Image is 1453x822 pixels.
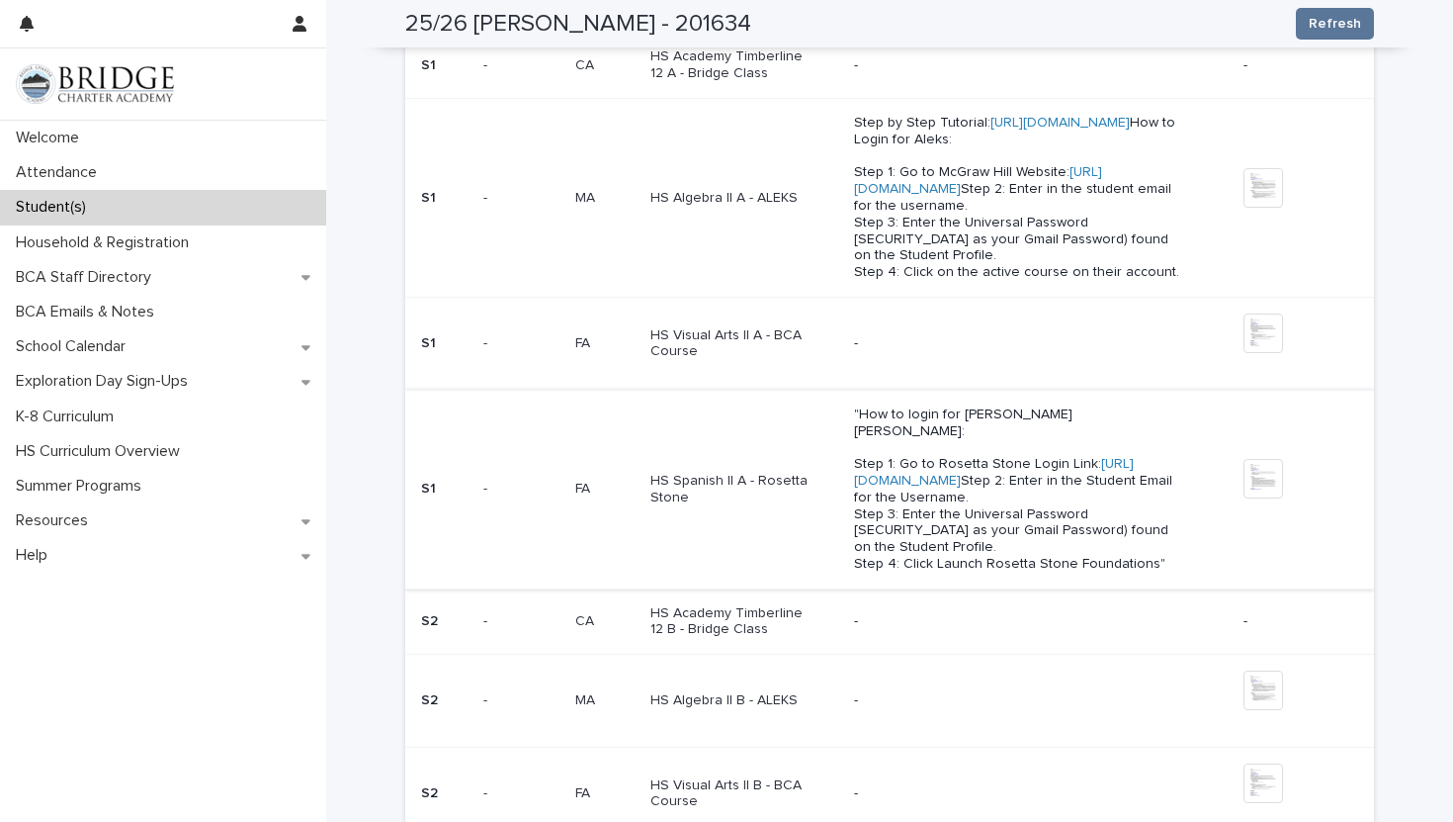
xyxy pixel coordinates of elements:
tr: S2-- MAMA HS Algebra II B - ALEKS- [405,655,1374,748]
p: S2 [421,692,468,709]
p: - [483,186,491,207]
p: - [483,331,491,352]
p: Step by Step Tutorial: How to Login for Aleks: Step 1: Go to McGraw Hill Website: Step 2: Enter i... [854,115,1183,281]
p: BCA Emails & Notes [8,303,170,321]
a: [URL][DOMAIN_NAME] [990,116,1130,130]
p: Exploration Day Sign-Ups [8,372,204,391]
p: S1 [421,335,468,352]
p: "How to login for [PERSON_NAME] [PERSON_NAME]: Step 1: Go to Rosetta Stone Login Link: Step 2: En... [854,407,1183,573]
p: - [854,335,1183,352]
p: HS Academy Timberline 12 A - Bridge Class [650,48,815,82]
p: - [854,57,1183,74]
p: K-8 Curriculum [8,408,129,426]
p: FA [575,477,594,498]
p: - [483,609,491,630]
p: Resources [8,511,104,530]
p: - [854,613,1183,630]
p: MA [575,688,599,709]
p: CA [575,609,598,630]
span: Refresh [1309,14,1361,34]
p: BCA Staff Directory [8,268,167,287]
p: - [1243,57,1342,74]
img: V1C1m3IdTEidaUdm9Hs0 [16,64,174,104]
p: S1 [421,190,468,207]
p: HS Visual Arts II B - BCA Course [650,777,815,811]
p: Help [8,546,63,565]
p: Student(s) [8,198,102,217]
p: S2 [421,785,468,802]
tr: S1-- FAFA HS Spanish II A - Rosetta Stone"How to login for [PERSON_NAME] [PERSON_NAME]: Step 1: G... [405,390,1374,589]
p: - [483,53,491,74]
p: - [1243,613,1342,630]
a: [URL][DOMAIN_NAME] [854,457,1134,488]
p: - [854,692,1183,709]
p: S1 [421,57,468,74]
p: - [483,688,491,709]
p: - [483,477,491,498]
p: Attendance [8,163,113,182]
p: HS Visual Arts II A - BCA Course [650,327,815,361]
p: HS Curriculum Overview [8,442,196,461]
p: S2 [421,613,468,630]
tr: S1-- FAFA HS Visual Arts II A - BCA Course- [405,297,1374,390]
tr: S1-- MAMA HS Algebra II A - ALEKSStep by Step Tutorial:[URL][DOMAIN_NAME]How to Login for Aleks: ... [405,98,1374,297]
p: Welcome [8,129,95,147]
p: HS Algebra II B - ALEKS [650,692,815,709]
p: FA [575,331,594,352]
p: HS Algebra II A - ALEKS [650,190,815,207]
p: - [483,781,491,802]
p: S1 [421,481,468,498]
p: FA [575,781,594,802]
p: School Calendar [8,337,141,356]
tr: S2-- CACA HS Academy Timberline 12 B - Bridge Class-- [405,589,1374,655]
p: HS Spanish II A - Rosetta Stone [650,473,815,506]
p: HS Academy Timberline 12 B - Bridge Class [650,605,815,639]
p: Summer Programs [8,477,157,496]
button: Refresh [1296,8,1374,40]
p: CA [575,53,598,74]
tr: S1-- CACA HS Academy Timberline 12 A - Bridge Class-- [405,33,1374,99]
p: MA [575,186,599,207]
p: Household & Registration [8,233,205,252]
p: - [854,785,1183,802]
h2: 25/26 [PERSON_NAME] - 201634 [405,10,751,39]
